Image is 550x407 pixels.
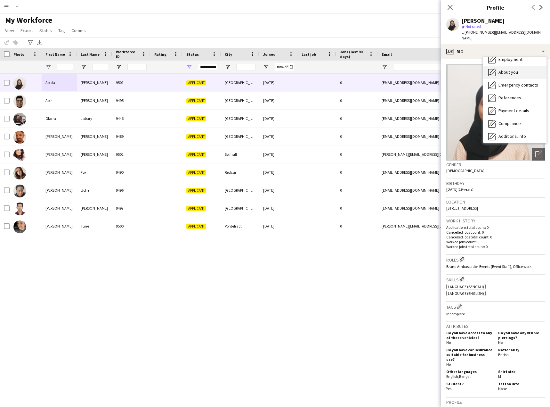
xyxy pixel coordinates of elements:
span: Tag [58,28,65,33]
div: Abida [42,74,77,91]
h3: Skills [446,276,545,283]
a: Status [37,26,54,35]
span: Applicant [186,98,206,103]
span: Applicant [186,188,206,193]
h3: Profile [446,399,545,405]
span: Compliance [498,120,521,126]
div: [DATE] [259,74,298,91]
div: [PERSON_NAME] [42,199,77,217]
div: [GEOGRAPHIC_DATA] [221,74,259,91]
span: Applicant [186,80,206,85]
h3: Profile [441,3,550,12]
div: 9501 [112,74,150,91]
h5: Nationality [498,347,545,352]
span: Employment [498,56,522,62]
div: [EMAIL_ADDRESS][DOMAIN_NAME] [378,74,506,91]
div: [GEOGRAPHIC_DATA] [221,199,259,217]
img: Abida Hoque [13,77,26,90]
span: Applicant [186,116,206,121]
div: [GEOGRAPHIC_DATA] [221,110,259,127]
div: Open photos pop-in [532,148,545,161]
a: Export [18,26,36,35]
div: [PERSON_NAME] [42,128,77,145]
div: 0 [336,217,378,235]
span: My Workforce [5,15,52,25]
div: [PERSON_NAME] [77,199,112,217]
div: [GEOGRAPHIC_DATA] [221,181,259,199]
div: 0 [336,128,378,145]
div: 9489 [112,128,150,145]
div: 9502 [112,145,150,163]
button: Open Filter Menu [263,64,269,70]
span: Not rated [465,24,481,29]
input: Workforce ID Filter Input [127,63,147,71]
div: Bio [441,44,550,59]
span: English , [446,374,459,379]
div: 9497 [112,199,150,217]
h5: Tattoo info [498,381,545,386]
div: 0 [336,74,378,91]
div: [EMAIL_ADDRESS][DOMAIN_NAME] [378,128,506,145]
app-action-btn: Export XLSX [36,39,44,46]
span: Applicant [186,134,206,139]
button: Open Filter Menu [225,64,231,70]
img: Patrick Uche [13,185,26,197]
h5: Do you have access to any of these vehicles? [446,330,493,340]
div: [PERSON_NAME] [77,145,112,163]
span: Applicant [186,224,206,229]
div: [EMAIL_ADDRESS][DOMAIN_NAME] [378,181,506,199]
div: Fox [77,163,112,181]
h5: Shirt size [498,369,545,374]
span: No [446,340,451,345]
h3: Attributes [446,323,545,329]
span: Jobs (last 90 days) [340,49,366,59]
div: Additional info [483,130,546,143]
img: Crew avatar or photo [446,64,545,161]
div: Redcar [221,163,259,181]
span: Applicant [186,170,206,175]
img: Abir Chowdhury [13,95,26,108]
div: [DATE] [259,92,298,109]
span: References [498,95,521,101]
div: [DATE] [259,181,298,199]
div: [PERSON_NAME] [42,163,77,181]
span: Applicant [186,206,206,211]
img: Stephanie Tune [13,220,26,233]
button: Open Filter Menu [186,64,192,70]
div: [EMAIL_ADDRESS][DOMAIN_NAME] [378,92,506,109]
p: Cancelled jobs total count: 0 [446,235,545,239]
input: Joined Filter Input [275,63,294,71]
span: [DEMOGRAPHIC_DATA] [446,168,484,173]
span: t. [PHONE_NUMBER] [462,30,495,35]
div: Abir [42,92,77,109]
div: [DATE] [259,110,298,127]
h3: Work history [446,218,545,224]
h5: Student? [446,381,493,386]
span: Status [39,28,52,33]
button: Open Filter Menu [116,64,122,70]
p: Worked jobs count: 0 [446,239,545,244]
input: Email Filter Input [393,63,502,71]
input: Last Name Filter Input [92,63,108,71]
img: Shubham Tambe [13,203,26,215]
div: 0 [336,92,378,109]
input: First Name Filter Input [57,63,73,71]
h5: Other languages [446,369,493,374]
span: Yes [446,386,451,391]
div: 0 [336,163,378,181]
div: Emergency contacts [483,79,546,92]
div: [PERSON_NAME][EMAIL_ADDRESS][DOMAIN_NAME] [378,217,506,235]
div: 9495 [112,92,150,109]
app-action-btn: Advanced filters [27,39,34,46]
input: City Filter Input [236,63,255,71]
span: Export [20,28,33,33]
span: Last job [302,52,316,57]
span: [STREET_ADDRESS] [446,206,478,211]
div: [DATE] [259,128,298,145]
button: Open Filter Menu [382,64,387,70]
span: Email [382,52,392,57]
div: Pontefract [221,217,259,235]
span: Photo [13,52,24,57]
div: Tune [77,217,112,235]
div: [PERSON_NAME] [462,18,505,24]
